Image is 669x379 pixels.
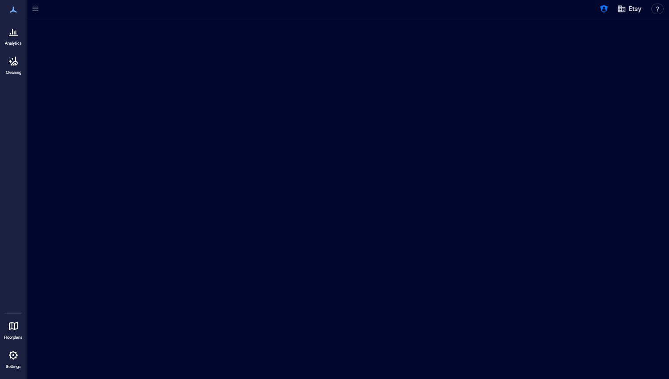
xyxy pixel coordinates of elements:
a: Settings [3,345,24,372]
a: Analytics [2,21,24,49]
span: Etsy [629,4,642,13]
button: Etsy [615,2,644,16]
p: Analytics [5,41,22,46]
p: Floorplans [4,335,23,340]
p: Cleaning [6,70,21,75]
p: Settings [6,364,21,369]
a: Cleaning [2,50,24,78]
a: Floorplans [1,315,25,343]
